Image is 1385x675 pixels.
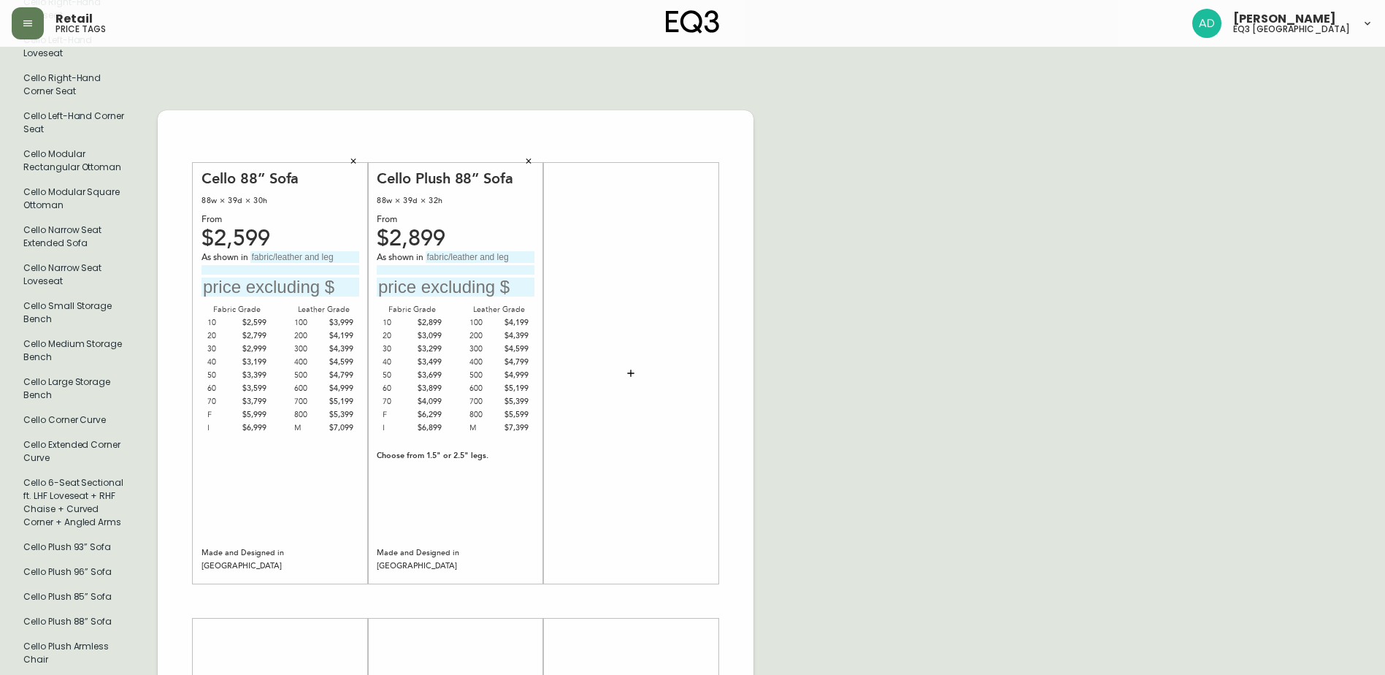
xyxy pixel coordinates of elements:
div: $3,599 [237,382,267,395]
div: 300 [294,343,324,356]
div: 400 [469,356,499,369]
div: I [383,422,413,435]
div: $2,599 [202,232,359,245]
li: Cello Narrow Seat Loveseat [12,256,140,294]
div: $2,799 [237,329,267,343]
div: 10 [207,316,237,329]
div: 200 [294,329,324,343]
div: 10 [383,316,413,329]
div: $6,899 [413,422,442,435]
li: Large Hang Tag [12,408,140,432]
div: 500 [294,369,324,382]
div: $4,599 [323,356,353,369]
div: 40 [383,356,413,369]
div: Made and Designed in [GEOGRAPHIC_DATA] [202,546,359,573]
div: 600 [469,382,499,395]
div: $4,799 [323,369,353,382]
div: 800 [294,408,324,422]
div: 88w × 39d × 32h [377,194,534,207]
div: $5,199 [323,395,353,408]
div: 60 [383,382,413,395]
div: 70 [383,395,413,408]
div: $4,999 [499,369,529,382]
div: 40 [207,356,237,369]
div: $6,999 [237,422,267,435]
div: 500 [469,369,499,382]
div: 70 [207,395,237,408]
li: Cello Narrow Seat Extended Sofa [12,218,140,256]
div: Choose from 1.5" or 2.5" legs. [377,449,534,462]
div: Leather Grade [464,303,534,316]
div: 30 [207,343,237,356]
li: Cello Large Storage Bench [12,370,140,408]
li: Cello Small Storage Bench [12,294,140,332]
div: $3,699 [413,369,442,382]
li: Large Hang Tag [12,180,140,218]
div: 30 [383,343,413,356]
div: $4,999 [323,382,353,395]
input: fabric/leather and leg [426,251,534,263]
div: 700 [469,395,499,408]
div: 88w × 39d × 30h [202,194,359,207]
span: [PERSON_NAME] [1233,13,1336,25]
div: $5,999 [237,408,267,422]
img: 308eed972967e97254d70fe596219f44 [1192,9,1221,38]
div: 300 [469,343,499,356]
div: Cello Plush 88” Sofa [377,169,534,188]
h5: eq3 [GEOGRAPHIC_DATA] [1233,25,1350,34]
div: F [383,408,413,422]
li: Large Hang Tag [12,66,140,104]
span: As shown in [377,251,426,264]
div: 800 [469,408,499,422]
div: 600 [294,382,324,395]
div: $4,199 [499,316,529,329]
div: From [377,213,534,226]
div: 400 [294,356,324,369]
li: Large Hang Tag [12,104,140,142]
li: Large Hang Tag [12,535,140,560]
div: $5,599 [499,408,529,422]
li: Large Hang Tag [12,470,140,535]
div: $4,399 [499,329,529,343]
div: $7,399 [499,422,529,435]
div: $4,099 [413,395,442,408]
div: Cello 88” Sofa [202,169,359,188]
li: Large Hang Tag [12,609,140,634]
div: 100 [294,316,324,329]
div: $2,899 [377,232,534,245]
div: I [207,422,237,435]
li: Large Hang Tag [12,142,140,180]
div: $3,799 [237,395,267,408]
li: Cello Extended Corner Curve [12,432,140,470]
div: $3,399 [237,369,267,382]
li: Large Hang Tag [12,634,140,672]
div: 60 [207,382,237,395]
input: price excluding $ [377,278,534,297]
div: $3,299 [413,343,442,356]
li: Large Hang Tag [12,560,140,584]
div: F [207,408,237,422]
div: $4,799 [499,356,529,369]
div: 20 [383,329,413,343]
div: $3,199 [237,356,267,369]
div: Fabric Grade [202,303,272,316]
div: $2,999 [237,343,267,356]
div: $5,399 [323,408,353,422]
div: $4,599 [499,343,529,356]
img: logo [666,10,720,34]
input: fabric/leather and leg [250,251,359,263]
div: $4,399 [323,343,353,356]
div: 50 [383,369,413,382]
div: M [294,422,324,435]
div: $5,199 [499,382,529,395]
div: $3,499 [413,356,442,369]
li: Large Hang Tag [12,584,140,609]
div: Made and Designed in [GEOGRAPHIC_DATA] [377,546,534,573]
div: Leather Grade [288,303,359,316]
div: $3,999 [323,316,353,329]
span: As shown in [202,251,250,264]
div: $3,899 [413,382,442,395]
div: $5,399 [499,395,529,408]
div: M [469,422,499,435]
div: $4,199 [323,329,353,343]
